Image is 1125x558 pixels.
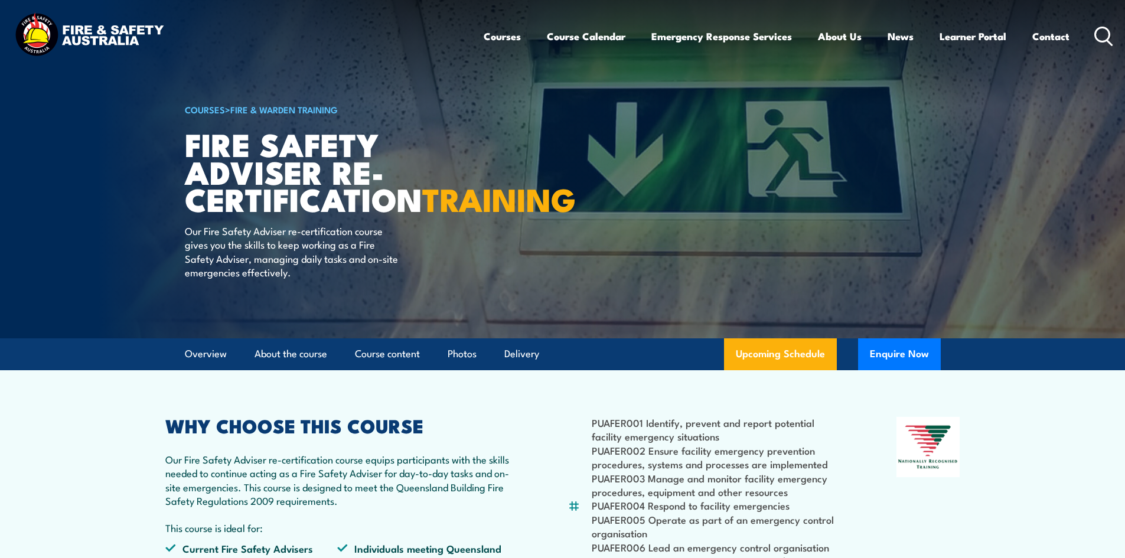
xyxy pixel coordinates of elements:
a: Contact [1032,21,1069,52]
a: Emergency Response Services [651,21,792,52]
a: About the course [255,338,327,370]
p: Our Fire Safety Adviser re-certification course equips participants with the skills needed to con... [165,452,510,508]
h6: > [185,102,477,116]
h1: Fire Safety Adviser Re-certification [185,130,477,213]
a: Learner Portal [940,21,1006,52]
img: Nationally Recognised Training logo. [896,417,960,477]
a: Upcoming Schedule [724,338,837,370]
h2: WHY CHOOSE THIS COURSE [165,417,510,433]
a: News [888,21,914,52]
a: Courses [484,21,521,52]
a: Photos [448,338,477,370]
li: PUAFER003 Manage and monitor facility emergency procedures, equipment and other resources [592,471,839,499]
li: PUAFER005 Operate as part of an emergency control organisation [592,513,839,540]
a: Course content [355,338,420,370]
a: About Us [818,21,862,52]
a: Delivery [504,338,539,370]
li: PUAFER006 Lead an emergency control organisation [592,540,839,554]
a: COURSES [185,103,225,116]
button: Enquire Now [858,338,941,370]
li: PUAFER004 Respond to facility emergencies [592,498,839,512]
strong: TRAINING [422,174,576,223]
li: PUAFER001 Identify, prevent and report potential facility emergency situations [592,416,839,443]
p: This course is ideal for: [165,521,510,534]
a: Overview [185,338,227,370]
a: Fire & Warden Training [230,103,338,116]
a: Course Calendar [547,21,625,52]
li: PUAFER002 Ensure facility emergency prevention procedures, systems and processes are implemented [592,443,839,471]
p: Our Fire Safety Adviser re-certification course gives you the skills to keep working as a Fire Sa... [185,224,400,279]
